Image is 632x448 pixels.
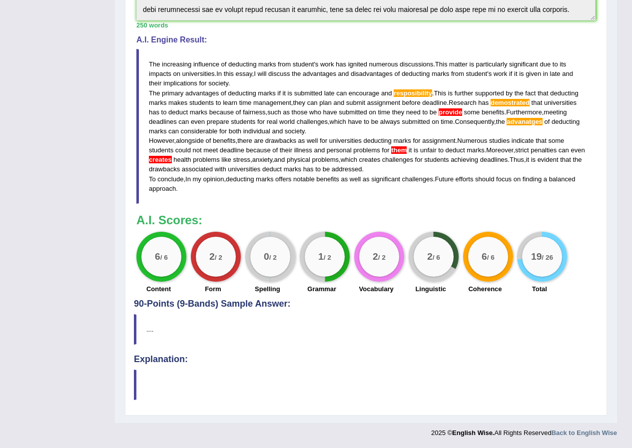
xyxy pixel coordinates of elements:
span: to [364,118,369,125]
span: they [392,108,405,116]
big: 19 [531,251,542,262]
label: Vocabulary [359,284,394,294]
span: work [494,70,507,77]
span: can [178,118,189,125]
small: / 6 [432,254,440,262]
small: / 2 [215,254,222,262]
span: which [330,118,346,125]
small: / 26 [542,254,554,262]
h4: A.I. Engine Result: [136,35,596,44]
span: learn [223,99,237,106]
span: meeting [544,108,567,116]
span: submitted [402,118,430,125]
span: further [455,89,474,97]
span: that [532,99,543,106]
span: discuss [268,70,290,77]
label: Spelling [255,284,280,294]
span: Consider adding a comma here. (did you mean: them,) [391,146,407,154]
big: 0 [264,251,269,262]
span: if [509,70,513,77]
span: is [531,156,536,163]
label: Grammar [307,284,336,294]
label: Content [146,284,171,294]
span: Possible spelling mistake found. (did you mean: responsibility) [394,89,432,97]
span: from [278,60,291,68]
span: deduct [446,146,465,154]
span: there [237,137,252,144]
span: deducting [226,175,254,183]
span: be [371,118,378,125]
span: management [253,99,291,106]
span: particularly [476,60,508,68]
span: as [341,175,348,183]
big: 1 [318,251,324,262]
span: conclude [157,175,183,183]
span: given [526,70,541,77]
span: have [348,118,362,125]
small: / 6 [487,254,494,262]
span: it [282,89,286,97]
span: students [189,99,214,106]
span: its [560,60,566,68]
span: on [369,108,376,116]
span: meet [203,146,218,154]
span: and [272,127,283,135]
span: fact [525,89,536,97]
span: the [515,89,524,97]
span: Thus [510,156,524,163]
span: discussions [400,60,433,68]
span: as [298,137,305,144]
span: balanced [549,175,576,183]
span: could [175,146,191,154]
span: of [272,146,278,154]
span: to [553,60,558,68]
span: the [292,70,301,77]
span: for [415,156,423,163]
span: will [257,70,266,77]
span: by [506,89,513,97]
span: for [219,127,227,135]
span: focus [496,175,512,183]
span: s [315,60,319,68]
span: studies [489,137,510,144]
span: my [193,175,201,183]
big: 2 [427,251,433,262]
span: students [231,118,255,125]
span: universities [182,70,215,77]
span: universities [544,99,577,106]
span: marks [432,70,449,77]
span: influence [193,60,219,68]
span: supported [475,89,504,97]
span: marks [149,99,166,106]
span: not [192,146,201,154]
span: Possible typo: you repeated a whitespace (did you mean: ) [392,89,394,97]
span: penalties [531,146,557,154]
span: opinion [203,175,224,183]
span: is [448,89,453,97]
span: well [307,137,318,144]
span: Possible spelling mistake found. (did you mean: demonstrated) [491,99,530,106]
span: marks [256,175,273,183]
span: Moreover [486,146,513,154]
span: deduct [168,108,188,116]
span: and [562,70,573,77]
blockquote: .... [134,314,598,345]
span: fairness [243,108,266,116]
h4: Explanation: [134,355,598,365]
span: real [267,118,278,125]
span: to [438,146,444,154]
span: as [283,108,290,116]
span: increasing [162,60,191,68]
span: In [185,175,191,183]
span: Future [435,175,454,183]
span: challenges [297,118,328,125]
span: advantages [303,70,336,77]
span: deducting [550,89,578,97]
span: prepare [207,118,229,125]
span: for [320,137,327,144]
span: society [208,79,228,87]
span: is [519,70,524,77]
span: can [559,146,569,154]
span: considerable [181,127,218,135]
span: finding [523,175,542,183]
